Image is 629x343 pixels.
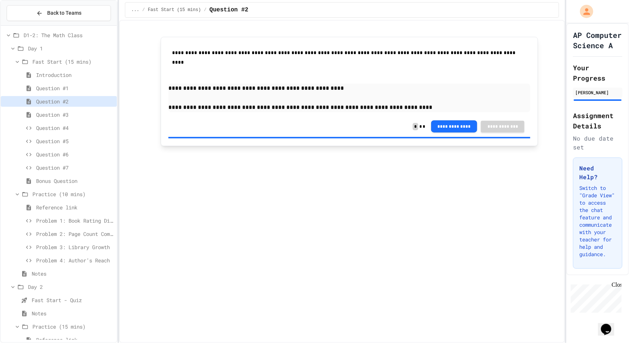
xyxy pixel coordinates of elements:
span: Day 1 [28,45,114,52]
span: Reference link [36,204,114,211]
span: Problem 2: Page Count Comparison [36,230,114,238]
span: Notes [32,310,114,317]
span: Question #1 [36,84,114,92]
h2: Assignment Details [573,110,622,131]
span: Fast Start - Quiz [32,296,114,304]
span: Day 2 [28,283,114,291]
span: Notes [32,270,114,277]
span: / [142,7,145,13]
span: Question #6 [36,151,114,158]
span: Question #4 [36,124,114,132]
span: Question #2 [209,6,248,14]
span: Fast Start (15 mins) [148,7,201,13]
span: Introduction [36,71,114,79]
h2: Your Progress [573,63,622,83]
span: / [204,7,206,13]
span: Bonus Question [36,177,114,185]
div: [PERSON_NAME] [575,89,620,96]
span: Fast Start (15 mins) [32,58,114,66]
span: Question #5 [36,137,114,145]
span: Problem 3: Library Growth [36,243,114,251]
span: Question #2 [36,98,114,105]
span: Back to Teams [47,9,81,17]
div: No due date set [573,134,622,152]
div: Chat with us now!Close [3,3,51,47]
span: Problem 1: Book Rating Difference [36,217,114,224]
h1: AP Computer Science A [573,30,622,50]
span: Question #7 [36,164,114,171]
iframe: chat widget [568,282,622,313]
span: Practice (10 mins) [32,190,114,198]
span: ... [131,7,139,13]
iframe: chat widget [598,314,622,336]
h3: Need Help? [579,164,616,181]
p: Switch to "Grade View" to access the chat feature and communicate with your teacher for help and ... [579,184,616,258]
span: Question #3 [36,111,114,119]
span: D1-2: The Math Class [24,31,114,39]
span: Problem 4: Author’s Reach [36,257,114,264]
div: My Account [572,3,595,20]
span: Practice (15 mins) [32,323,114,330]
